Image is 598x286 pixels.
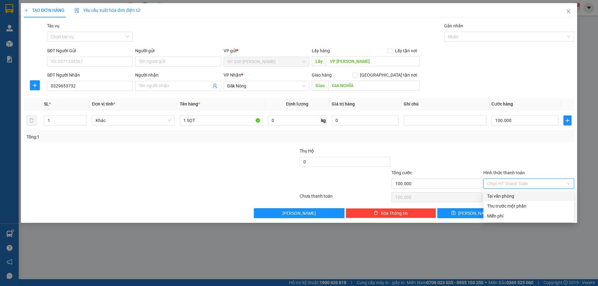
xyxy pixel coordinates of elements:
[332,115,399,125] input: 0
[5,18,77,25] div: 300.000
[458,210,491,217] span: [PERSON_NAME]
[96,116,171,125] span: Khác
[74,8,79,13] img: icon
[26,115,36,125] button: delete
[404,115,486,125] input: Ghi Chú
[346,208,436,218] button: deleteXóa Thông tin
[401,98,489,110] th: Ghi chú
[487,203,570,209] div: Thu trước một phần
[563,115,572,125] button: plus
[227,81,306,91] span: Đăk Nông
[444,23,463,28] label: Gán nhãn
[560,3,577,21] button: Close
[25,37,46,44] span: CK 0909
[254,208,344,218] button: [PERSON_NAME]
[487,193,570,199] div: Tại văn phòng
[224,47,309,54] div: VP gửi
[5,29,144,37] div: Tên hàng: 5 THÙNG GIẤY ( : 1 )
[312,56,326,66] span: Lấy
[30,83,40,88] span: plus
[180,115,263,125] input: VD: Bàn, Ghế
[74,8,140,13] span: Yêu cầu xuất hóa đơn điện tử
[328,81,420,91] input: Dọc đường
[381,210,408,217] span: Xóa Thông tin
[5,37,144,45] div: Ghi chú:
[286,101,308,106] span: Định lượng
[483,170,525,175] label: Hình thức thanh toán
[374,211,378,216] span: delete
[282,210,316,217] span: [PERSON_NAME]
[566,9,571,14] span: close
[24,8,64,13] span: TẠO ĐƠN HÀNG
[44,101,49,106] span: SL
[224,73,241,77] span: VP Nhận
[212,83,217,88] span: user-add
[47,47,133,54] div: SĐT Người Gửi
[90,28,98,37] span: SL
[180,101,200,106] span: Tên hàng
[30,80,40,90] button: plus
[227,57,306,66] span: VP 330 Lê Duẫn
[358,72,420,78] span: [GEOGRAPHIC_DATA] tận nơi
[564,118,571,123] span: plus
[451,211,456,216] span: save
[392,47,420,54] span: Lấy tận nơi
[24,8,28,12] span: plus
[312,73,332,77] span: Giao hàng
[92,101,115,106] span: Đơn vị tính
[26,134,231,140] div: Tổng: 1
[312,81,328,91] span: Giao
[320,115,327,125] span: kg
[135,72,221,78] div: Người nhận
[487,213,570,219] div: Miễn phí
[300,148,314,153] span: Thu Hộ
[437,208,505,218] button: save[PERSON_NAME]
[332,101,355,106] span: Giá trị hàng
[312,48,330,53] span: Lấy hàng
[5,18,14,25] span: CR :
[491,101,513,106] span: Cước hàng
[392,170,412,175] span: Tổng cước
[47,23,59,28] label: Tác vụ
[135,47,221,54] div: Người gửi
[326,56,420,66] input: Dọc đường
[47,72,133,78] div: SĐT Người Nhận
[299,193,391,204] div: Chưa thanh toán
